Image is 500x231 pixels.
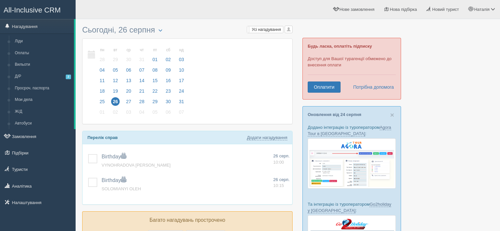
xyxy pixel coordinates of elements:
a: 25 [96,98,108,108]
span: 01 [98,108,107,116]
a: 05 [149,108,161,119]
span: 07 [177,108,186,116]
a: Оплатити [308,81,341,93]
a: 29 [149,98,161,108]
a: Мои дела [12,94,74,106]
span: 02 [111,108,120,116]
a: Вильоти [12,59,74,71]
span: 05 [151,108,159,116]
a: 26 серп. 10:15 [273,177,290,189]
a: 04 [96,66,108,77]
span: 30 [124,55,133,64]
span: All-Inclusive CRM [4,6,61,14]
a: 15 [149,77,161,87]
a: Д/Р2 [12,71,74,82]
span: 23 [164,87,173,95]
a: Просроч. паспорта [12,82,74,94]
a: 01 [96,108,108,119]
a: Birthday [102,177,126,183]
img: agora-tour-%D0%B7%D0%B0%D1%8F%D0%B2%D0%BA%D0%B8-%D1%81%D1%80%D0%BC-%D0%B4%D0%BB%D1%8F-%D1%82%D1%8... [308,138,396,189]
span: 21 [138,87,146,95]
span: 16 [164,76,173,85]
a: 14 [136,77,148,87]
span: 02 [164,55,173,64]
a: 13 [122,77,135,87]
a: 06 [162,108,175,119]
span: 31 [177,97,186,106]
small: пн [98,47,107,53]
a: 27 [122,98,135,108]
a: 07 [136,66,148,77]
a: VYNOHRADOVA [PERSON_NAME] [102,163,171,168]
a: 08 [149,66,161,77]
a: SOLOMIANYI OLEH [102,186,141,191]
span: 20 [124,87,133,95]
a: 30 [162,98,175,108]
small: нд [177,47,186,53]
a: 19 [109,87,122,98]
span: 09 [164,66,173,74]
span: 10:00 [273,160,284,165]
span: 10 [177,66,186,74]
a: пт 01 [149,44,161,66]
a: вт 29 [109,44,122,66]
a: 04 [136,108,148,119]
span: 29 [111,55,120,64]
span: Новий турист [432,7,459,12]
span: Наталія [474,7,489,12]
small: ср [124,47,133,53]
span: 12 [111,76,120,85]
span: 14 [138,76,146,85]
b: Будь ласка, оплатіть підписку [308,44,372,49]
span: 17 [177,76,186,85]
a: 23 [162,87,175,98]
span: 06 [164,108,173,116]
a: 22 [149,87,161,98]
span: 2 [66,75,71,79]
span: 07 [138,66,146,74]
span: 28 [138,97,146,106]
a: Додати нагадування [247,135,287,140]
a: 18 [96,87,108,98]
h3: Сьогодні, 26 серпня [82,26,293,35]
a: 07 [175,108,186,119]
a: 24 [175,87,186,98]
span: 04 [138,108,146,116]
a: 06 [122,66,135,77]
a: сб 02 [162,44,175,66]
p: Багато нагадувань прострочено [87,217,287,224]
a: 09 [162,66,175,77]
span: 06 [124,66,133,74]
div: Доступ для Вашої турагенції обмежено до внесення оплати [302,38,401,100]
span: 24 [177,87,186,95]
span: 26 серп. [273,177,290,182]
span: Усі нагадування [252,27,281,32]
a: 17 [175,77,186,87]
a: 26 серп. 10:00 [273,153,290,165]
a: Оплаты [12,47,74,59]
p: Додано інтеграцію із туроператором : [308,124,396,137]
span: Нове замовлення [340,7,374,12]
a: 12 [109,77,122,87]
span: 25 [98,97,107,106]
a: 02 [109,108,122,119]
span: 18 [98,87,107,95]
span: 11 [98,76,107,85]
span: 15 [151,76,159,85]
span: 03 [177,55,186,64]
span: 30 [164,97,173,106]
small: вт [111,47,120,53]
span: × [390,111,394,119]
small: чт [138,47,146,53]
a: 10 [175,66,186,77]
span: 04 [98,66,107,74]
small: сб [164,47,173,53]
span: Нова підбірка [390,7,417,12]
a: 16 [162,77,175,87]
small: пт [151,47,159,53]
a: 05 [109,66,122,77]
a: Birthday [102,154,126,159]
a: нд 03 [175,44,186,66]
